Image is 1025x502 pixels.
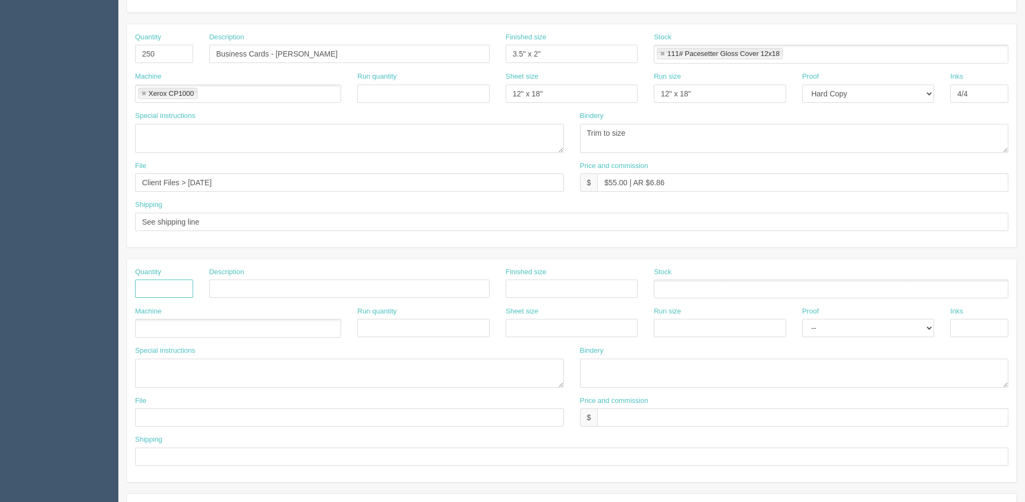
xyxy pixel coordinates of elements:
[209,32,244,43] label: Description
[135,72,161,82] label: Machine
[654,72,681,82] label: Run size
[506,306,539,317] label: Sheet size
[135,32,161,43] label: Quantity
[357,306,397,317] label: Run quantity
[580,396,648,406] label: Price and commission
[654,32,671,43] label: Stock
[506,72,539,82] label: Sheet size
[580,346,604,356] label: Bindery
[135,346,195,356] label: Special instructions
[135,435,162,445] label: Shipping
[580,161,648,171] label: Price and commission
[506,32,547,43] label: Finished size
[506,267,547,277] label: Finished size
[135,396,146,406] label: File
[149,90,194,97] div: Xerox CP1000
[580,408,598,427] div: $
[667,50,780,57] div: 111# Pacesetter Gloss Cover 12x18
[135,111,195,121] label: Special instructions
[135,161,146,171] label: File
[135,200,162,210] label: Shipping
[802,306,819,317] label: Proof
[135,306,161,317] label: Machine
[654,306,681,317] label: Run size
[580,124,1009,153] textarea: Trim to size
[357,72,397,82] label: Run quantity
[802,72,819,82] label: Proof
[135,267,161,277] label: Quantity
[209,267,244,277] label: Description
[950,306,963,317] label: Inks
[654,267,671,277] label: Stock
[580,173,598,192] div: $
[580,111,604,121] label: Bindery
[950,72,963,82] label: Inks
